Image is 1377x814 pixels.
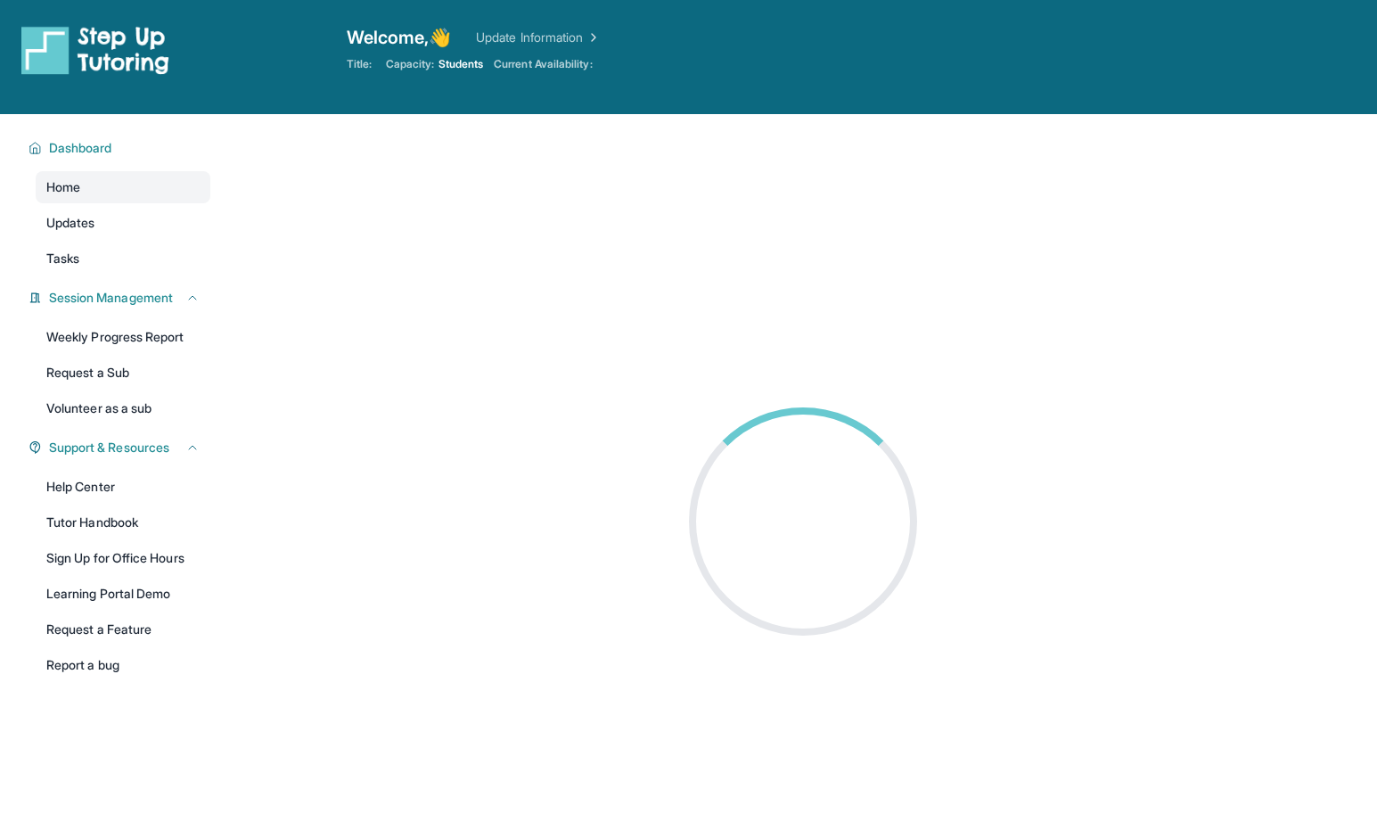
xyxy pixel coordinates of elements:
[494,57,592,71] span: Current Availability:
[439,57,484,71] span: Students
[49,439,169,456] span: Support & Resources
[46,178,80,196] span: Home
[36,613,210,645] a: Request a Feature
[36,649,210,681] a: Report a bug
[476,29,601,46] a: Update Information
[36,321,210,353] a: Weekly Progress Report
[46,214,95,232] span: Updates
[42,439,200,456] button: Support & Resources
[36,542,210,574] a: Sign Up for Office Hours
[36,357,210,389] a: Request a Sub
[21,25,169,75] img: logo
[36,578,210,610] a: Learning Portal Demo
[36,207,210,239] a: Updates
[36,243,210,275] a: Tasks
[386,57,435,71] span: Capacity:
[36,171,210,203] a: Home
[36,506,210,539] a: Tutor Handbook
[42,289,200,307] button: Session Management
[347,57,372,71] span: Title:
[347,25,452,50] span: Welcome, 👋
[36,392,210,424] a: Volunteer as a sub
[49,139,112,157] span: Dashboard
[583,29,601,46] img: Chevron Right
[36,471,210,503] a: Help Center
[46,250,79,267] span: Tasks
[49,289,173,307] span: Session Management
[42,139,200,157] button: Dashboard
